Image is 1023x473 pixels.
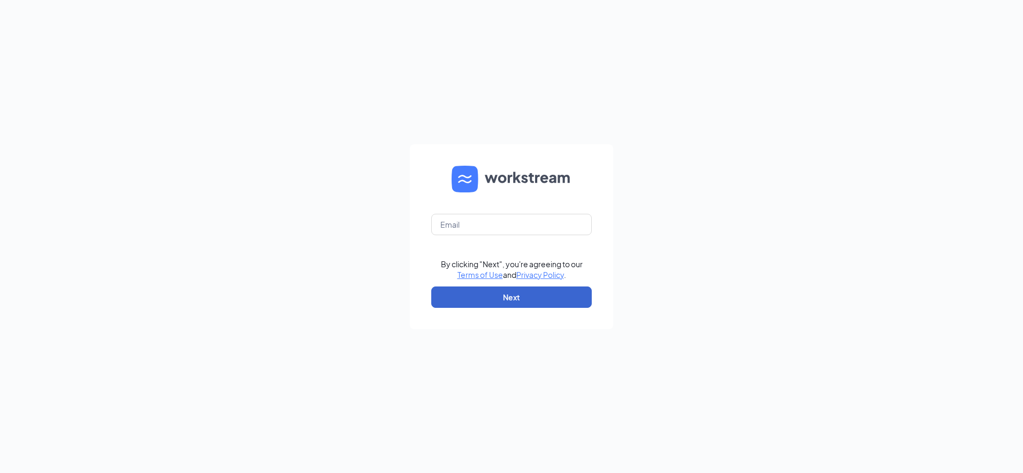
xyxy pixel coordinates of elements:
[516,270,564,280] a: Privacy Policy
[457,270,503,280] a: Terms of Use
[431,286,592,308] button: Next
[441,259,583,280] div: By clicking "Next", you're agreeing to our and .
[452,166,571,192] img: WS logo and Workstream text
[431,214,592,235] input: Email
